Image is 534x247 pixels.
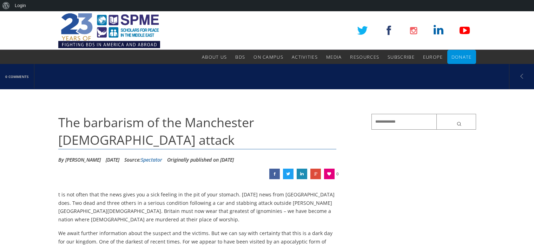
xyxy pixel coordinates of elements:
a: The barbarism of the Manchester synagogue attack [269,169,280,179]
a: BDS [235,50,245,64]
img: SPME [58,11,160,50]
span: Europe [423,54,443,60]
li: [DATE] [106,155,119,165]
a: The barbarism of the Manchester synagogue attack [310,169,321,179]
a: The barbarism of the Manchester synagogue attack [283,169,294,179]
a: The barbarism of the Manchester synagogue attack [297,169,307,179]
a: Media [326,50,342,64]
span: 0 [336,169,338,179]
div: Source: [124,155,162,165]
a: About Us [202,50,227,64]
li: By [PERSON_NAME] [58,155,101,165]
a: Resources [350,50,379,64]
span: The barbarism of the Manchester [DEMOGRAPHIC_DATA] attack [58,114,254,149]
a: Europe [423,50,443,64]
span: Resources [350,54,379,60]
span: Subscribe [388,54,415,60]
a: Spectator [141,156,162,163]
span: BDS [235,54,245,60]
li: Originally published on [DATE] [167,155,234,165]
span: About Us [202,54,227,60]
a: Donate [451,50,472,64]
a: Activities [292,50,318,64]
span: On Campus [253,54,283,60]
span: Activities [292,54,318,60]
span: Media [326,54,342,60]
a: On Campus [253,50,283,64]
a: Subscribe [388,50,415,64]
span: Donate [451,54,472,60]
p: t is not often that the news gives you a sick feeling in the pit of your stomach. [DATE] news fro... [58,190,337,224]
